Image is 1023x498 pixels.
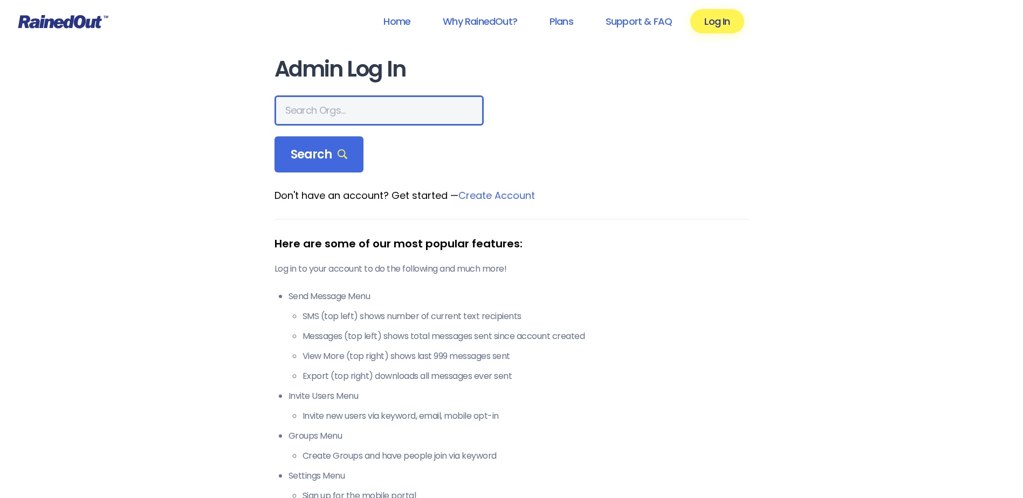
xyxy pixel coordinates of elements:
a: Log In [690,9,744,33]
li: Send Message Menu [289,290,749,383]
input: Search Orgs… [274,95,484,126]
span: Search [291,147,348,162]
li: Create Groups and have people join via keyword [303,449,749,462]
a: Why RainedOut? [429,9,531,33]
div: Here are some of our most popular features: [274,236,749,252]
li: Messages (top left) shows total messages sent since account created [303,330,749,343]
li: View More (top right) shows last 999 messages sent [303,350,749,363]
p: Log in to your account to do the following and much more! [274,262,749,275]
li: Groups Menu [289,430,749,462]
li: Invite new users via keyword, email, mobile opt-in [303,410,749,423]
h1: Admin Log In [274,57,749,81]
a: Plans [535,9,587,33]
li: Export (top right) downloads all messages ever sent [303,370,749,383]
a: Create Account [458,189,535,202]
li: Invite Users Menu [289,390,749,423]
div: Search [274,136,364,173]
a: Support & FAQ [592,9,686,33]
a: Home [369,9,424,33]
li: SMS (top left) shows number of current text recipients [303,310,749,323]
